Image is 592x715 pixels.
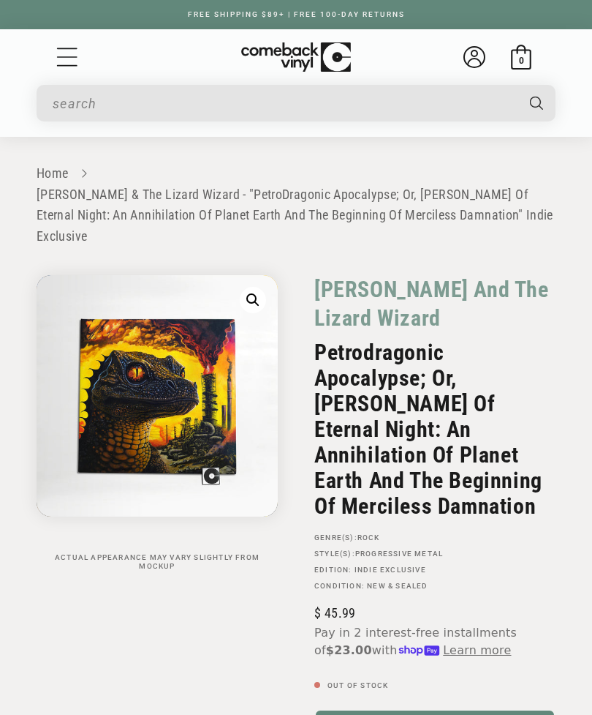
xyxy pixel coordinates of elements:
a: FREE SHIPPING $89+ | FREE 100-DAY RETURNS [173,10,420,18]
span: $ [314,605,321,621]
p: Edition: [314,566,555,574]
button: Search [517,85,557,121]
media-gallery: Gallery Viewer [37,275,278,571]
h2: Petrodragonic Apocalypse; Or, [PERSON_NAME] Of Eternal Night: An Annihilation Of Planet Earth And... [314,340,555,519]
span: 0 [519,55,524,66]
nav: breadcrumbs [37,163,555,247]
a: [PERSON_NAME] & The Lizard Wizard - "PetroDragonic Apocalypse; Or, [PERSON_NAME] Of Eternal Night... [37,187,553,244]
img: ComebackVinyl.com [241,42,351,72]
p: GENRE(S): [314,534,555,542]
a: Progressive Metal [355,550,443,558]
p: STYLE(S): [314,550,555,558]
p: Actual appearance may vary slightly from mockup [37,553,278,571]
div: Search [37,85,555,121]
p: Condition: New & Sealed [314,582,555,591]
input: search [53,89,515,119]
a: [PERSON_NAME] And The Lizard Wizard [314,275,555,332]
span: 45.99 [314,605,355,621]
summary: Menu [55,45,80,70]
a: Home [37,165,68,181]
a: Indie Exclusive [354,566,426,574]
p: Out of stock [314,681,555,690]
a: Rock [357,534,380,542]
